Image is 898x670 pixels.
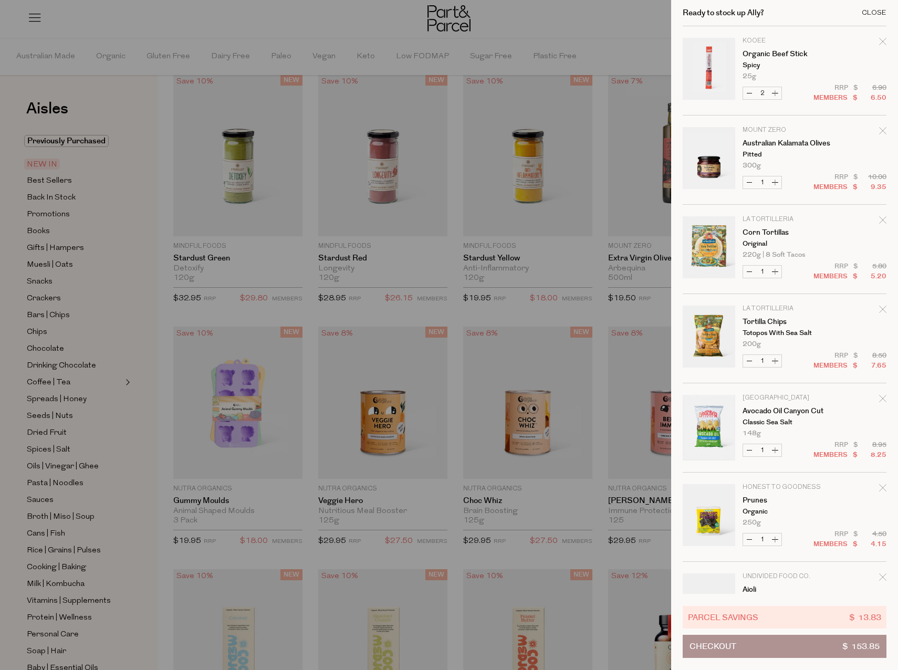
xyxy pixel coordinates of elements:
[756,533,769,546] input: QTY Prunes
[743,162,761,169] span: 300g
[743,38,824,44] p: KOOEE
[743,395,824,401] p: [GEOGRAPHIC_DATA]
[743,430,761,437] span: 148g
[683,9,764,17] h2: Ready to stock up Ally?
[743,252,805,258] span: 220g | 8 Soft Tacos
[743,73,756,80] span: 25g
[743,341,761,348] span: 200g
[743,419,824,426] p: Classic Sea Salt
[879,483,886,497] div: Remove Prunes
[688,611,758,623] span: Parcel Savings
[756,444,769,456] input: QTY Avocado Oil Canyon Cut
[683,635,886,658] button: Checkout$ 153.85
[879,572,886,586] div: Remove Aioli
[743,50,824,58] a: Organic Beef Stick
[842,635,880,657] span: $ 153.85
[743,127,824,133] p: Mount Zero
[756,266,769,278] input: QTY Corn Tortillas
[743,140,824,147] a: Australian Kalamata Olives
[743,497,824,504] a: Prunes
[743,407,824,415] a: Avocado Oil Canyon Cut
[756,176,769,189] input: QTY Australian Kalamata Olives
[879,215,886,229] div: Remove Corn Tortillas
[879,304,886,318] div: Remove Tortilla Chips
[743,573,824,580] p: Undivided Food Co.
[743,508,824,515] p: Organic
[743,229,824,236] a: Corn Tortillas
[743,330,824,337] p: Totopos with Sea Salt
[743,318,824,326] a: Tortilla Chips
[743,484,824,490] p: Honest to Goodness
[879,36,886,50] div: Remove Organic Beef Stick
[879,125,886,140] div: Remove Australian Kalamata Olives
[743,586,824,593] a: Aioli
[743,151,824,158] p: Pitted
[690,635,736,657] span: Checkout
[743,216,824,223] p: La Tortilleria
[743,306,824,312] p: La Tortilleria
[743,519,761,526] span: 250g
[849,611,881,623] span: $ 13.83
[756,87,769,99] input: QTY Organic Beef Stick
[743,240,824,247] p: Original
[862,9,886,16] div: Close
[743,62,824,69] p: Spicy
[756,355,769,367] input: QTY Tortilla Chips
[879,393,886,407] div: Remove Avocado Oil Canyon Cut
